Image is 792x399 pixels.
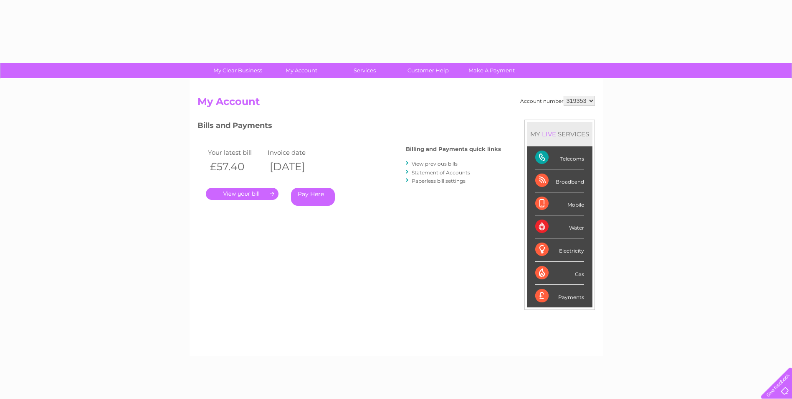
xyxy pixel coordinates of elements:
div: Broadband [535,169,584,192]
h3: Bills and Payments [197,120,501,134]
div: Mobile [535,192,584,215]
a: Make A Payment [457,63,526,78]
div: MY SERVICES [527,122,592,146]
div: Payments [535,285,584,307]
a: Statement of Accounts [412,169,470,176]
h2: My Account [197,96,595,112]
div: Electricity [535,238,584,261]
h4: Billing and Payments quick links [406,146,501,152]
a: My Clear Business [203,63,272,78]
td: Your latest bill [206,147,266,158]
a: Paperless bill settings [412,178,466,184]
div: Account number [520,96,595,106]
a: . [206,188,278,200]
a: My Account [267,63,336,78]
th: [DATE] [266,158,326,175]
div: Gas [535,262,584,285]
div: Telecoms [535,146,584,169]
div: LIVE [540,130,558,138]
div: Water [535,215,584,238]
th: £57.40 [206,158,266,175]
a: Customer Help [394,63,463,78]
a: Pay Here [291,188,335,206]
a: Services [330,63,399,78]
td: Invoice date [266,147,326,158]
a: View previous bills [412,161,458,167]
